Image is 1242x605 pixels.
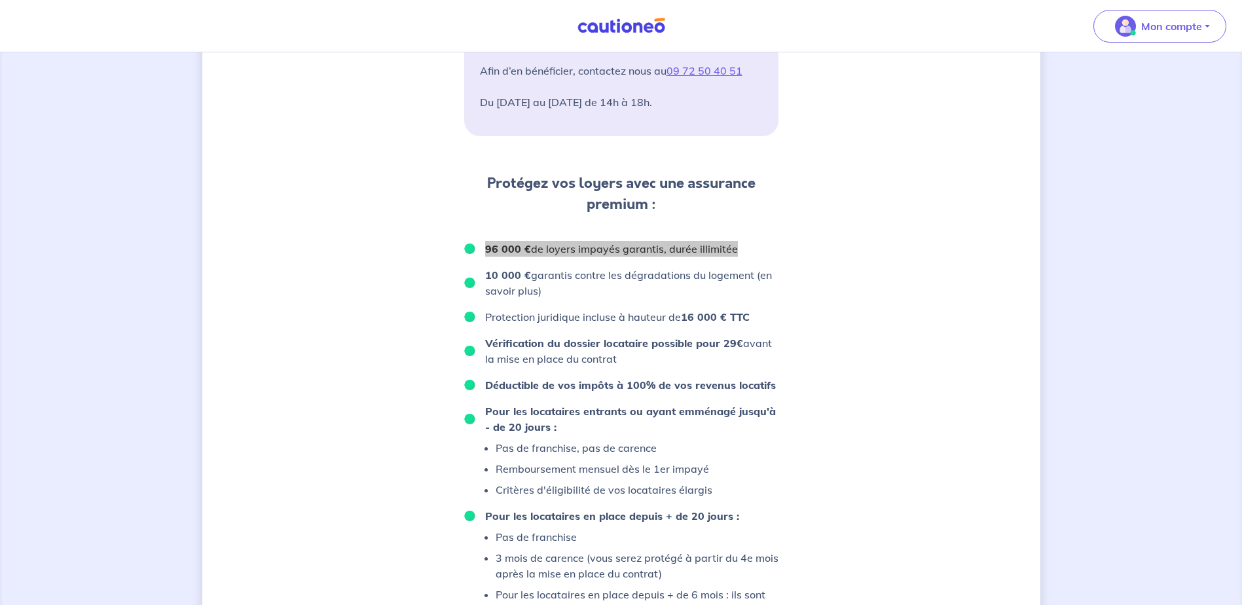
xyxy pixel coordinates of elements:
button: illu_account_valid_menu.svgMon compte [1093,10,1226,43]
p: Pas de franchise [496,529,778,545]
p: Afin d’en bénéficier, contactez nous au Du [DATE] au [DATE] de 14h à 18h. [480,63,763,110]
strong: 96 000 € [485,242,531,255]
p: 3 mois de carence (vous serez protégé à partir du 4e mois après la mise en place du contrat) [496,550,778,581]
p: garantis contre les dégradations du logement (en savoir plus) [485,267,778,299]
strong: 10 000 € [485,268,531,282]
img: illu_account_valid_menu.svg [1115,16,1136,37]
p: Remboursement mensuel dès le 1er impayé [496,461,712,477]
strong: 16 000 € TTC [681,310,750,323]
strong: Déductible de vos impôts à 100% de vos revenus locatifs [485,378,776,392]
p: avant la mise en place du contrat [485,335,778,367]
strong: Pour les locataires entrants ou ayant emménagé jusqu'à - de 20 jours : [485,405,776,433]
p: Protégez vos loyers avec une assurance premium : [464,173,778,215]
strong: Vérification du dossier locataire possible pour 29€ [485,337,743,350]
p: de loyers impayés garantis, durée illimitée [485,241,738,257]
p: Pas de franchise, pas de carence [496,440,712,456]
img: Cautioneo [572,18,670,34]
p: Critères d'éligibilité de vos locataires élargis [496,482,712,498]
a: 09 72 50 40 51 [667,64,742,77]
strong: Pour les locataires en place depuis + de 20 jours : [485,509,739,522]
p: Protection juridique incluse à hauteur de [485,309,750,325]
p: Mon compte [1141,18,1202,34]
